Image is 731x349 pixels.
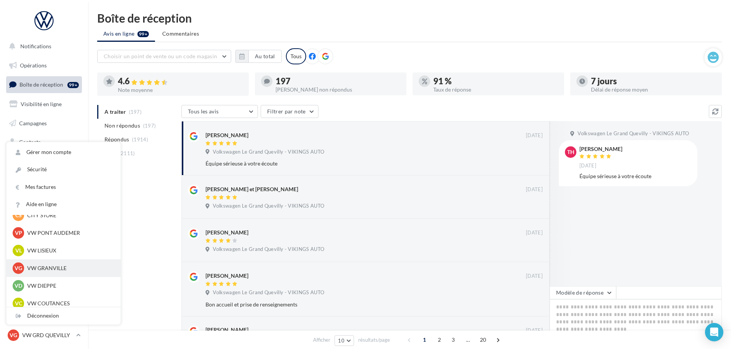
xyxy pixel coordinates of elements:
span: [DATE] [579,162,596,169]
div: [PERSON_NAME] [206,272,248,280]
div: [PERSON_NAME] [579,146,622,152]
a: Visibilité en ligne [5,96,83,112]
p: CITY STORE [27,211,111,219]
div: [PERSON_NAME] non répondus [276,87,400,92]
button: Au total [248,50,282,63]
span: Volkswagen Le Grand Quevilly - VIKINGS AUTO [213,289,324,296]
span: 10 [338,338,344,344]
button: Au total [235,50,282,63]
span: VG [10,331,17,339]
span: Volkswagen Le Grand Quevilly - VIKINGS AUTO [213,246,324,253]
span: VD [15,282,22,290]
p: VW COUTANCES [27,300,111,307]
button: 10 [334,335,354,346]
span: Choisir un point de vente ou un code magasin [104,53,217,59]
div: Équipe sérieuse à votre écoute [579,172,691,180]
div: Note moyenne [118,87,243,93]
span: Boîte de réception [20,81,63,88]
span: Volkswagen Le Grand Quevilly - VIKINGS AUTO [213,149,324,156]
span: VL [15,247,22,254]
span: [DATE] [526,186,543,193]
span: résultats/page [358,336,390,344]
div: 99+ [67,82,79,88]
div: 197 [276,77,400,85]
div: Boîte de réception [97,12,722,24]
button: Choisir un point de vente ou un code magasin [97,50,231,63]
span: Campagnes [19,120,47,126]
a: Médiathèque [5,153,83,169]
p: VW PONT AUDEMER [27,229,111,237]
span: Opérations [20,62,47,69]
span: CS [15,211,22,219]
div: [PERSON_NAME] [206,131,248,139]
div: Équipe sérieuse à votre écoute [206,160,493,167]
span: [DATE] [526,273,543,280]
a: Mes factures [7,179,121,196]
a: Contacts [5,134,83,150]
span: Contacts [19,139,41,145]
p: VW GRANVILLE [27,264,111,272]
a: Campagnes DataOnDemand [5,217,83,239]
a: Calendrier [5,172,83,188]
span: Tous les avis [188,108,219,115]
span: Visibilité en ligne [21,101,62,107]
span: ... [462,334,474,346]
div: [PERSON_NAME] [206,326,248,334]
div: Taux de réponse [433,87,558,92]
span: Commentaires [162,30,199,38]
span: (1914) [132,136,148,143]
a: Aide en ligne [7,196,121,213]
span: Non répondus [104,122,140,129]
a: VG VW GRD QUEVILLY [6,328,82,342]
span: (197) [143,123,156,129]
span: VC [15,300,22,307]
div: Délai de réponse moyen [591,87,716,92]
div: Déconnexion [7,307,121,324]
div: [PERSON_NAME] [206,229,248,236]
span: VP [15,229,22,237]
a: Sécurité [7,161,121,178]
div: 7 jours [591,77,716,85]
button: Notifications [5,38,80,54]
a: Gérer mon compte [7,144,121,161]
span: Notifications [20,43,51,49]
div: Open Intercom Messenger [705,323,723,341]
span: 20 [477,334,490,346]
span: Volkswagen Le Grand Quevilly - VIKINGS AUTO [213,203,324,210]
div: Bon accueil et prise de renseignements [206,301,493,308]
p: VW LISIEUX [27,247,111,254]
span: VG [15,264,22,272]
span: 2 [433,334,445,346]
p: VW DIEPPE [27,282,111,290]
span: Afficher [313,336,330,344]
span: 3 [447,334,459,346]
span: 1 [418,334,431,346]
button: Filtrer par note [261,105,318,118]
div: Tous [286,48,306,64]
span: [DATE] [526,229,543,236]
span: [DATE] [526,327,543,334]
span: [DATE] [526,132,543,139]
button: Modèle de réponse [550,286,616,299]
span: (2111) [119,150,135,156]
a: Boîte de réception99+ [5,76,83,93]
a: Campagnes [5,115,83,131]
div: [PERSON_NAME] et [PERSON_NAME] [206,185,298,193]
div: 4.6 [118,77,243,86]
span: Répondus [104,136,129,143]
p: VW GRD QUEVILLY [22,331,73,339]
span: TH [567,148,574,156]
button: Tous les avis [181,105,258,118]
a: PLV et print personnalisable [5,191,83,214]
a: Opérations [5,57,83,74]
span: Volkswagen Le Grand Quevilly - VIKINGS AUTO [578,130,689,137]
div: 91 % [433,77,558,85]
